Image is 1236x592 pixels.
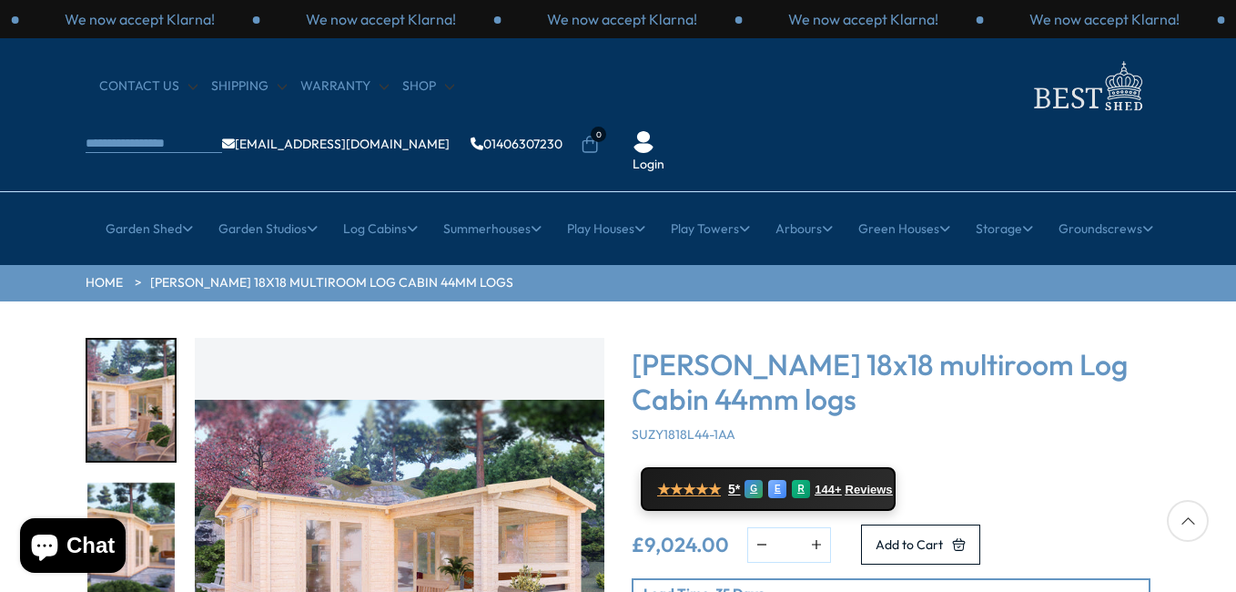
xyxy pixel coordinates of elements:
[632,347,1150,417] h3: [PERSON_NAME] 18x18 multiroom Log Cabin 44mm logs
[976,206,1033,251] a: Storage
[343,206,418,251] a: Log Cabins
[632,426,735,443] span: SUZY1818L44-1AA
[876,538,943,551] span: Add to Cart
[471,138,562,150] a: 01406307230
[218,206,318,251] a: Garden Studios
[547,9,697,29] p: We now accept Klarna!
[633,131,654,153] img: User Icon
[211,77,287,96] a: Shipping
[745,480,763,498] div: G
[815,483,841,497] span: 144+
[671,206,750,251] a: Play Towers
[65,9,215,29] p: We now accept Klarna!
[775,206,833,251] a: Arbours
[99,77,198,96] a: CONTACT US
[792,480,810,498] div: R
[150,274,513,292] a: [PERSON_NAME] 18x18 multiroom Log Cabin 44mm logs
[657,481,721,498] span: ★★★★★
[402,77,454,96] a: Shop
[260,9,501,29] div: 2 / 3
[632,535,729,555] ins: £9,024.00
[1023,56,1150,116] img: logo
[15,518,131,577] inbox-online-store-chat: Shopify online store chat
[222,138,450,150] a: [EMAIL_ADDRESS][DOMAIN_NAME]
[591,127,606,142] span: 0
[861,525,980,565] button: Add to Cart
[306,9,456,29] p: We now accept Klarna!
[1059,206,1153,251] a: Groundscrews
[87,340,175,461] img: Suzy3_2x6-2_5S31896-1_f0f3b787-e36b-4efa-959a-148785adcb0b_200x200.jpg
[1029,9,1180,29] p: We now accept Klarna!
[300,77,389,96] a: Warranty
[567,206,645,251] a: Play Houses
[858,206,950,251] a: Green Houses
[106,206,193,251] a: Garden Shed
[443,206,542,251] a: Summerhouses
[846,483,893,497] span: Reviews
[581,136,599,154] a: 0
[86,274,123,292] a: HOME
[86,338,177,463] div: 1 / 7
[19,9,260,29] div: 1 / 3
[768,480,786,498] div: E
[743,9,984,29] div: 1 / 3
[633,156,664,174] a: Login
[641,467,896,511] a: ★★★★★ 5* G E R 144+ Reviews
[984,9,1225,29] div: 2 / 3
[501,9,743,29] div: 3 / 3
[788,9,938,29] p: We now accept Klarna!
